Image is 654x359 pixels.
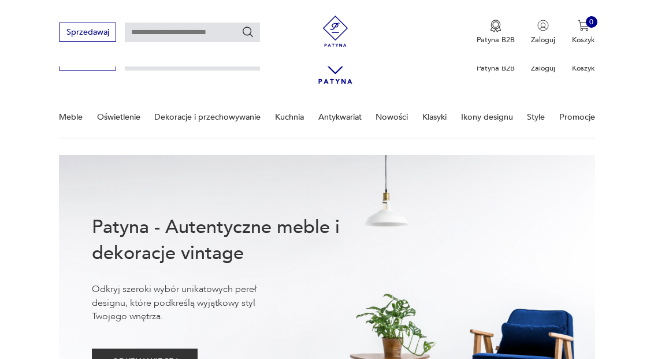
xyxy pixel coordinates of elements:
p: Patyna B2B [477,63,515,73]
a: Promocje [559,97,595,137]
a: Sprzedawaj [59,29,116,36]
p: Odkryj szeroki wybór unikatowych pereł designu, które podkreślą wyjątkowy styl Twojego wnętrza. [92,283,289,323]
button: Zaloguj [531,20,555,45]
p: Koszyk [572,63,595,73]
p: Zaloguj [531,35,555,45]
a: Ikony designu [461,97,513,137]
a: Style [527,97,545,137]
a: Dekoracje i przechowywanie [154,97,261,137]
a: Antykwariat [318,97,362,137]
h1: Patyna - Autentyczne meble i dekoracje vintage [92,214,373,267]
button: 0Koszyk [572,20,595,45]
p: Koszyk [572,35,595,45]
img: Ikona koszyka [578,20,589,31]
a: Meble [59,97,83,137]
div: 0 [586,16,597,28]
a: Klasyki [422,97,447,137]
p: Zaloguj [531,63,555,73]
p: Patyna B2B [477,35,515,45]
a: Oświetlenie [97,97,140,137]
img: Ikonka użytkownika [537,20,549,31]
button: Patyna B2B [477,20,515,45]
img: Ikona medalu [490,20,501,32]
a: Nowości [376,97,408,137]
img: Patyna - sklep z meblami i dekoracjami vintage [316,16,355,47]
a: Ikona medaluPatyna B2B [477,20,515,45]
a: Kuchnia [275,97,304,137]
button: Sprzedawaj [59,23,116,42]
button: Szukaj [241,25,254,38]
